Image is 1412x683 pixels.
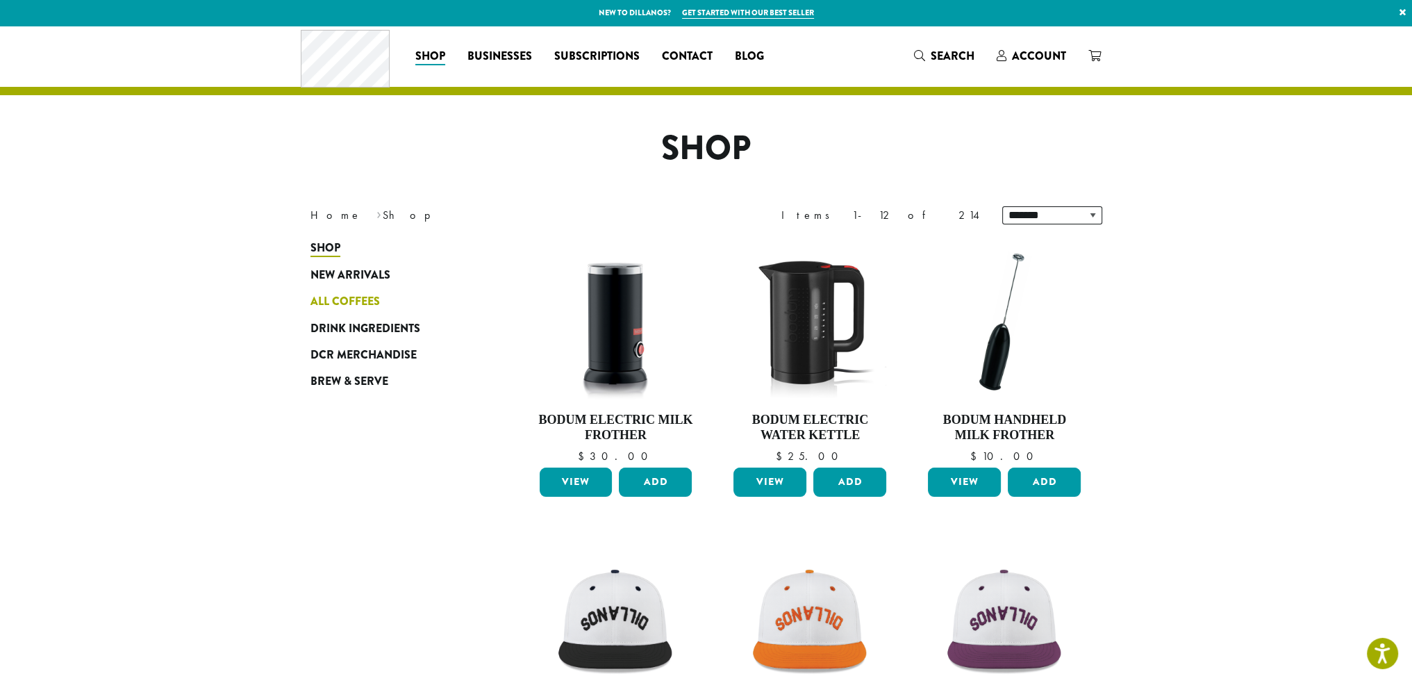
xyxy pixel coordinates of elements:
[735,48,764,65] span: Blog
[310,240,340,257] span: Shop
[733,468,806,497] a: View
[776,449,845,463] bdi: 25.00
[577,449,654,463] bdi: 30.00
[535,242,695,402] img: DP3954.01-002.png
[781,207,981,224] div: Items 1-12 of 214
[310,262,477,288] a: New Arrivals
[310,320,420,338] span: Drink Ingredients
[662,48,713,65] span: Contact
[619,468,692,497] button: Add
[310,368,477,395] a: Brew & Serve
[903,44,986,67] a: Search
[924,242,1084,402] img: DP3927.01-002.png
[924,413,1084,443] h4: Bodum Handheld Milk Frother
[730,413,890,443] h4: Bodum Electric Water Kettle
[310,342,477,368] a: DCR Merchandise
[404,45,456,67] a: Shop
[536,242,696,462] a: Bodum Electric Milk Frother $30.00
[931,48,974,64] span: Search
[928,468,1001,497] a: View
[310,267,390,284] span: New Arrivals
[776,449,788,463] span: $
[554,48,640,65] span: Subscriptions
[682,7,814,19] a: Get started with our best seller
[310,293,380,311] span: All Coffees
[310,235,477,261] a: Shop
[310,208,362,222] a: Home
[467,48,532,65] span: Businesses
[310,315,477,341] a: Drink Ingredients
[577,449,589,463] span: $
[310,207,686,224] nav: Breadcrumb
[376,202,381,224] span: ›
[310,288,477,315] a: All Coffees
[310,373,388,390] span: Brew & Serve
[310,347,417,364] span: DCR Merchandise
[730,242,890,462] a: Bodum Electric Water Kettle $25.00
[1012,48,1066,64] span: Account
[415,48,445,65] span: Shop
[970,449,981,463] span: $
[924,242,1084,462] a: Bodum Handheld Milk Frother $10.00
[1008,468,1081,497] button: Add
[813,468,886,497] button: Add
[300,129,1113,169] h1: Shop
[536,413,696,443] h4: Bodum Electric Milk Frother
[970,449,1039,463] bdi: 10.00
[730,242,890,402] img: DP3955.01.png
[540,468,613,497] a: View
